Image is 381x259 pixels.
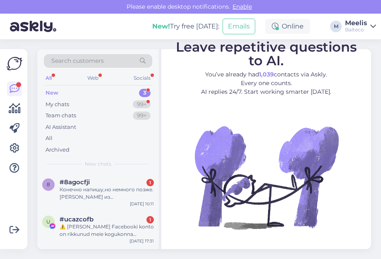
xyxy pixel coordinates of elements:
span: #8agocfji [60,178,90,186]
div: Конечно напишу,но немного позже. [PERSON_NAME] из [GEOGRAPHIC_DATA]. [60,186,154,201]
div: AI Assistant [46,123,76,131]
div: All [44,73,53,83]
div: 1 [146,216,154,223]
div: 99+ [133,100,151,109]
img: No Chat active [192,103,341,252]
img: Askly Logo [7,56,22,71]
a: MeelisBalteco [345,20,376,33]
b: New! [152,22,170,30]
div: [DATE] 17:31 [129,238,154,244]
span: Search customers [51,57,104,65]
div: All [46,134,53,143]
div: My chats [46,100,69,109]
button: Emails [223,19,255,34]
div: Balteco [345,26,367,33]
div: ⚠️ [PERSON_NAME] Facebooki konto on rikkunud meie kogukonna standardeid. Meie süsteem on saanud p... [60,223,154,238]
p: You’ve already had contacts via Askly. Every one counts. AI replies 24/7. Start working smarter [... [169,70,364,96]
div: Team chats [46,112,76,120]
span: Leave repetitive questions to AI. [176,39,357,69]
div: New [46,89,58,97]
div: 1 [146,179,154,186]
span: New chats [85,160,111,168]
div: M [330,21,342,32]
span: u [46,219,50,225]
div: Archived [46,146,69,154]
div: 3 [139,89,151,97]
span: #ucazcofb [60,216,93,223]
b: 1,039 [259,71,274,78]
div: [DATE] 10:11 [130,201,154,207]
div: Try free [DATE]: [152,21,219,31]
span: Enable [230,3,254,10]
div: 99+ [133,112,151,120]
div: Meelis [345,20,367,26]
span: 8 [47,181,50,188]
div: Socials [132,73,152,83]
div: Online [265,19,310,34]
div: Web [86,73,100,83]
